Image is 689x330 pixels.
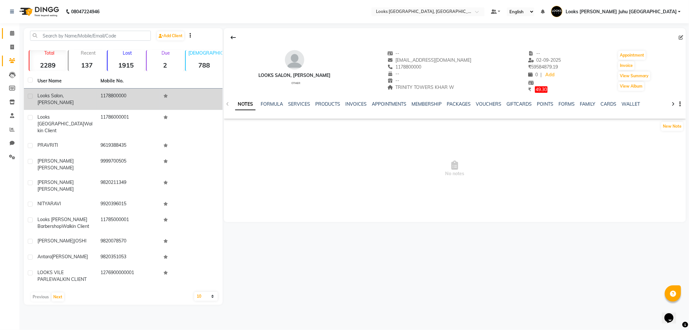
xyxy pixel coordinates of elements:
[528,50,540,56] span: --
[97,265,160,287] td: 1276900000001
[618,51,646,60] button: Appointment
[662,304,683,324] iframe: chat widget
[148,50,184,56] p: Due
[476,101,502,107] a: VOUCHERS
[71,50,106,56] p: Recent
[345,101,367,107] a: INVOICES
[52,254,88,260] span: [PERSON_NAME]
[50,201,61,207] span: RAVI
[147,61,184,69] strong: 2
[34,74,97,89] th: User Name
[188,50,223,56] p: [DEMOGRAPHIC_DATA]
[30,31,151,41] input: Search by Name/Mobile/Email/Code
[551,6,562,17] img: Looks JW Marriott Juhu Mumbai
[68,61,106,69] strong: 137
[97,197,160,212] td: 9920396015
[601,101,617,107] a: CARDS
[261,101,283,107] a: FORMULA
[71,3,99,21] b: 08047224946
[97,212,160,234] td: 11785000001
[528,72,538,78] span: 0
[97,89,160,110] td: 1178800000
[447,101,471,107] a: PACKAGES
[97,175,160,197] td: 9820211349
[235,99,256,110] a: NOTES
[661,122,683,131] button: New Note
[258,72,330,79] div: Looks Salon, [PERSON_NAME]
[387,78,400,83] span: --
[37,165,74,171] span: [PERSON_NAME]
[37,270,64,282] span: LOOKS VILE PARLE
[37,254,52,260] span: antara
[387,64,422,70] span: 1178800000
[535,86,548,93] span: 49.30
[97,154,160,175] td: 9999700505
[32,50,67,56] p: Total
[540,71,542,78] span: |
[387,71,400,77] span: --
[97,110,160,138] td: 11786000001
[528,57,561,63] span: 02-09-2025
[37,201,50,207] span: NITYA
[74,238,87,244] span: JOSHI
[372,101,407,107] a: APPOINTMENTS
[110,50,145,56] p: Lost
[559,101,575,107] a: FORMS
[618,61,634,70] button: Invoice
[37,114,84,127] span: Looks [GEOGRAPHIC_DATA]
[528,87,531,92] span: ₹
[37,186,74,192] span: [PERSON_NAME]
[580,101,596,107] a: FAMILY
[97,250,160,265] td: 9820351053
[528,64,531,70] span: ₹
[387,84,454,90] span: TRINITY TOWERS KHAR W
[186,61,223,69] strong: 788
[618,82,644,91] button: View Album
[622,101,640,107] a: WALLET
[285,50,304,69] img: avatar
[226,31,240,44] div: Back to Client
[29,61,67,69] strong: 2289
[315,101,340,107] a: PRODUCTS
[37,238,74,244] span: [PERSON_NAME]
[412,101,442,107] a: MEMBERSHIP
[387,57,472,63] span: [EMAIL_ADDRESS][DOMAIN_NAME]
[97,138,160,154] td: 9619388435
[537,101,554,107] a: POINTS
[62,223,89,229] span: Walkin Client
[37,179,74,185] span: [PERSON_NAME]
[52,276,87,282] span: WALKIN CLIENT
[507,101,532,107] a: GIFTCARDS
[37,158,74,164] span: [PERSON_NAME]
[618,71,650,80] button: View Summary
[291,81,300,85] span: other
[108,61,145,69] strong: 1915
[37,93,74,105] span: Looks Salon, [PERSON_NAME]
[97,234,160,250] td: 9820078570
[387,50,400,56] span: --
[224,137,686,201] span: No notes
[37,142,58,148] span: PRAVRITI
[37,217,87,229] span: Looks [PERSON_NAME] Barbershop
[566,8,677,15] span: Looks [PERSON_NAME] Juhu [GEOGRAPHIC_DATA]
[528,64,558,70] span: 59584879.19
[157,31,184,40] a: Add Client
[16,3,61,21] img: logo
[544,70,556,80] a: Add
[288,101,310,107] a: SERVICES
[52,293,64,302] button: Next
[97,74,160,89] th: Mobile No.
